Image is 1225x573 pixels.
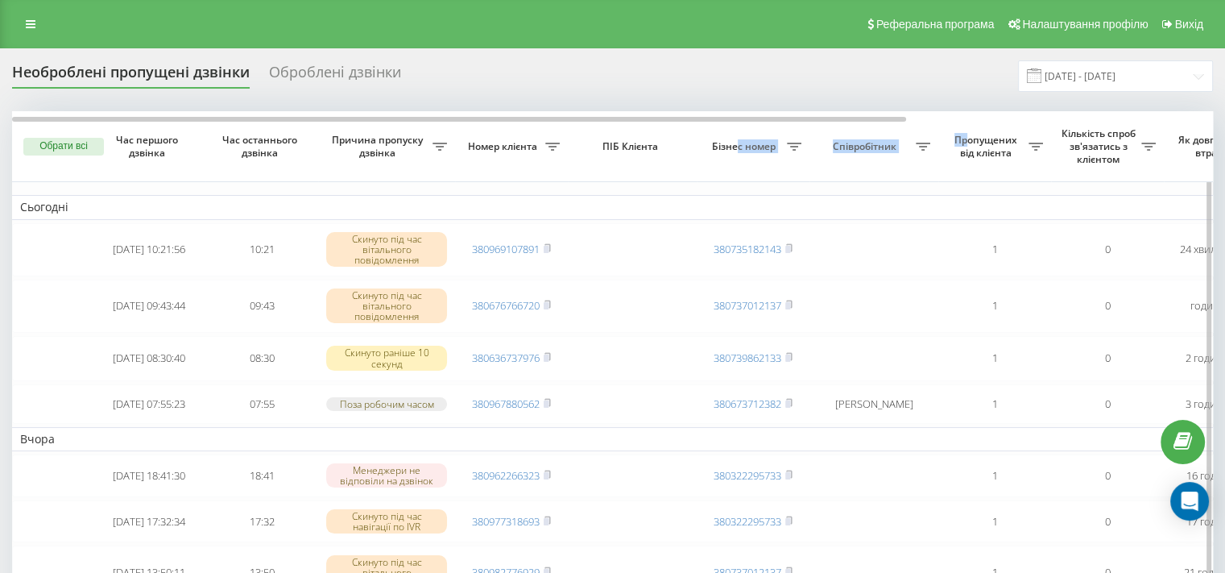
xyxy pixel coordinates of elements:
[205,500,318,543] td: 17:32
[106,134,192,159] span: Час першого дзвінка
[205,336,318,381] td: 08:30
[205,384,318,424] td: 07:55
[714,351,781,365] a: 380739862133
[1175,18,1203,31] span: Вихід
[1051,384,1164,424] td: 0
[472,397,540,411] a: 380967880562
[326,463,447,488] div: Менеджери не відповіли на дзвінок
[93,336,205,381] td: [DATE] 08:30:40
[938,500,1051,543] td: 1
[472,514,540,529] a: 380977318693
[472,298,540,313] a: 380676766720
[705,140,787,153] span: Бізнес номер
[472,351,540,365] a: 380636737976
[1051,223,1164,276] td: 0
[946,134,1028,159] span: Пропущених від клієнта
[938,280,1051,333] td: 1
[714,242,781,256] a: 380735182143
[93,384,205,424] td: [DATE] 07:55:23
[23,138,104,156] button: Обрати всі
[326,346,447,370] div: Скинуто раніше 10 секунд
[472,468,540,483] a: 380962266323
[463,140,545,153] span: Номер клієнта
[1059,127,1141,165] span: Кількість спроб зв'язатись з клієнтом
[205,280,318,333] td: 09:43
[93,500,205,543] td: [DATE] 17:32:34
[1051,336,1164,381] td: 0
[714,397,781,411] a: 380673712382
[93,455,205,497] td: [DATE] 18:41:30
[326,289,447,324] div: Скинуто під час вітального повідомлення
[326,509,447,534] div: Скинуто під час навігації по IVR
[1022,18,1148,31] span: Налаштування профілю
[93,223,205,276] td: [DATE] 10:21:56
[714,514,781,529] a: 380322295733
[938,223,1051,276] td: 1
[218,134,305,159] span: Час останнього дзвінка
[326,397,447,411] div: Поза робочим часом
[205,223,318,276] td: 10:21
[714,468,781,483] a: 380322295733
[817,140,916,153] span: Співробітник
[1051,500,1164,543] td: 0
[938,455,1051,497] td: 1
[269,64,401,89] div: Оброблені дзвінки
[326,134,432,159] span: Причина пропуску дзвінка
[938,384,1051,424] td: 1
[1051,455,1164,497] td: 0
[472,242,540,256] a: 380969107891
[876,18,995,31] span: Реферальна програма
[326,232,447,268] div: Скинуто під час вітального повідомлення
[714,298,781,313] a: 380737012137
[12,64,250,89] div: Необроблені пропущені дзвінки
[581,140,683,153] span: ПІБ Клієнта
[1051,280,1164,333] td: 0
[938,336,1051,381] td: 1
[809,384,938,424] td: [PERSON_NAME]
[1170,482,1209,521] div: Open Intercom Messenger
[205,455,318,497] td: 18:41
[93,280,205,333] td: [DATE] 09:43:44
